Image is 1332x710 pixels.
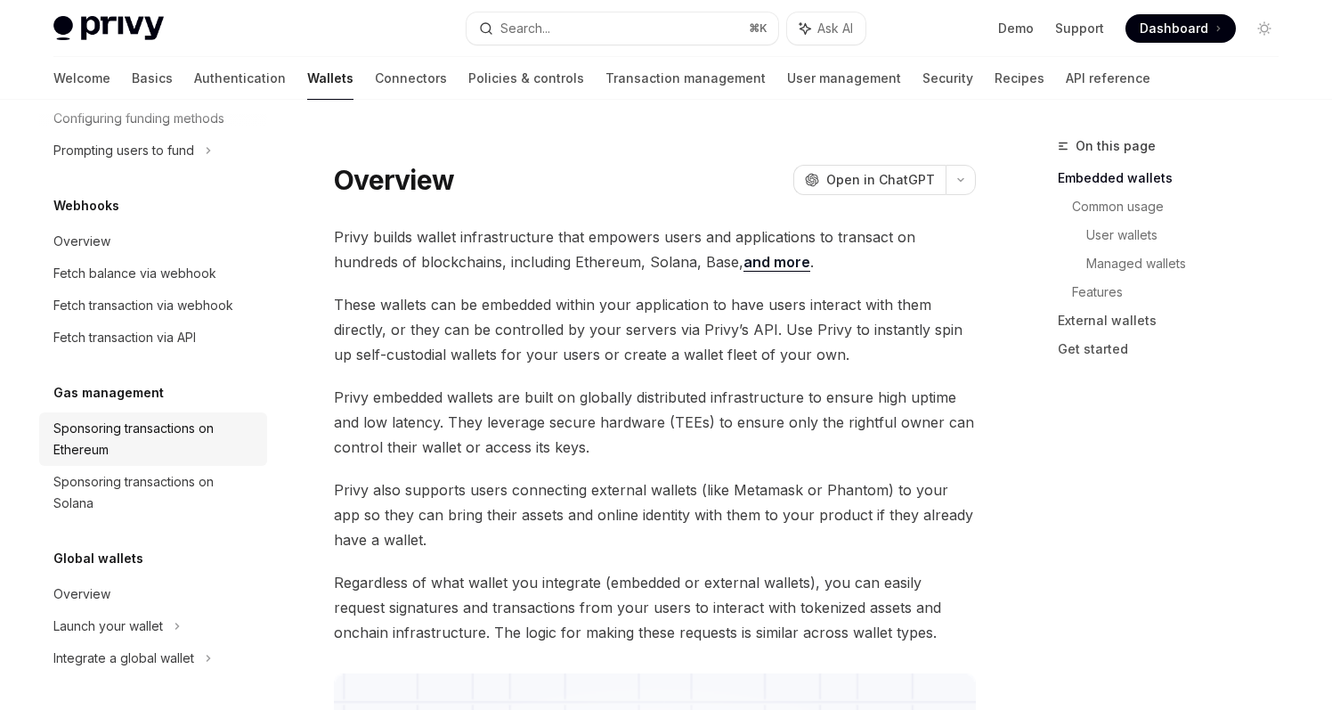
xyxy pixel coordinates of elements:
[334,164,454,196] h1: Overview
[1058,306,1293,335] a: External wallets
[1125,14,1236,43] a: Dashboard
[53,231,110,252] div: Overview
[53,263,216,284] div: Fetch balance via webhook
[334,292,976,367] span: These wallets can be embedded within your application to have users interact with them directly, ...
[1250,14,1279,43] button: Toggle dark mode
[39,322,267,354] a: Fetch transaction via API
[787,12,865,45] button: Ask AI
[743,253,810,272] a: and more
[1058,164,1293,192] a: Embedded wallets
[53,548,143,569] h5: Global wallets
[1072,278,1293,306] a: Features
[467,12,778,45] button: Search...⌘K
[995,57,1044,100] a: Recipes
[1055,20,1104,37] a: Support
[53,57,110,100] a: Welcome
[500,18,550,39] div: Search...
[1072,192,1293,221] a: Common usage
[53,140,194,161] div: Prompting users to fund
[194,57,286,100] a: Authentication
[1086,249,1293,278] a: Managed wallets
[793,165,946,195] button: Open in ChatGPT
[334,224,976,274] span: Privy builds wallet infrastructure that empowers users and applications to transact on hundreds o...
[53,327,196,348] div: Fetch transaction via API
[39,466,267,519] a: Sponsoring transactions on Solana
[375,57,447,100] a: Connectors
[53,471,256,514] div: Sponsoring transactions on Solana
[1076,135,1156,157] span: On this page
[1066,57,1150,100] a: API reference
[1058,335,1293,363] a: Get started
[334,385,976,460] span: Privy embedded wallets are built on globally distributed infrastructure to ensure high uptime and...
[39,225,267,257] a: Overview
[53,16,164,41] img: light logo
[922,57,973,100] a: Security
[787,57,901,100] a: User management
[39,290,267,322] a: Fetch transaction via webhook
[39,257,267,290] a: Fetch balance via webhook
[53,418,256,461] div: Sponsoring transactions on Ethereum
[1140,20,1208,37] span: Dashboard
[53,584,110,605] div: Overview
[53,295,233,316] div: Fetch transaction via webhook
[307,57,353,100] a: Wallets
[826,171,935,189] span: Open in ChatGPT
[53,648,194,669] div: Integrate a global wallet
[334,477,976,552] span: Privy also supports users connecting external wallets (like Metamask or Phantom) to your app so t...
[53,195,119,216] h5: Webhooks
[468,57,584,100] a: Policies & controls
[749,21,768,36] span: ⌘ K
[605,57,766,100] a: Transaction management
[53,382,164,404] h5: Gas management
[132,57,173,100] a: Basics
[39,412,267,466] a: Sponsoring transactions on Ethereum
[39,578,267,610] a: Overview
[998,20,1034,37] a: Demo
[1086,221,1293,249] a: User wallets
[53,616,163,637] div: Launch your wallet
[817,20,853,37] span: Ask AI
[334,570,976,645] span: Regardless of what wallet you integrate (embedded or external wallets), you can easily request si...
